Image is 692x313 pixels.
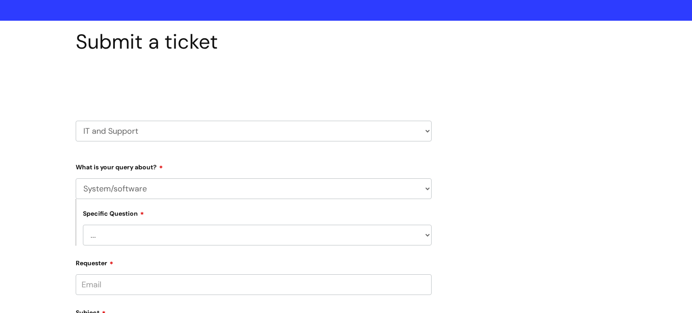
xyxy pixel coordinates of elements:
[76,274,432,295] input: Email
[76,160,432,171] label: What is your query about?
[76,75,432,91] h2: Select issue type
[76,30,432,54] h1: Submit a ticket
[76,256,432,267] label: Requester
[83,209,144,218] label: Specific Question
